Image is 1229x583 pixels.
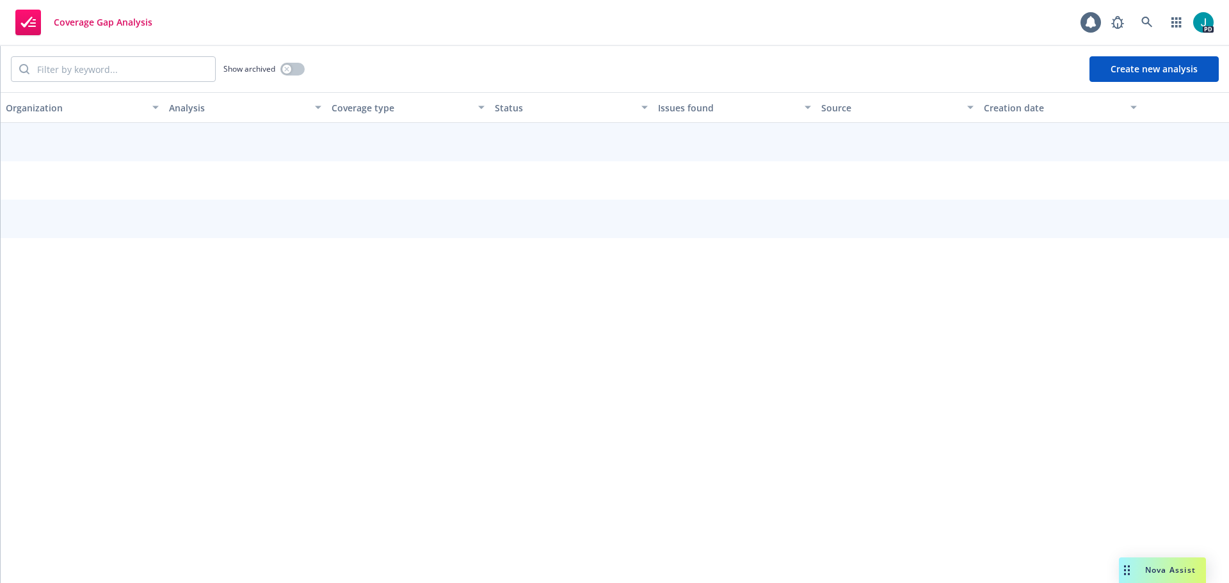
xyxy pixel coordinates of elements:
[1,92,164,123] button: Organization
[495,101,634,115] div: Status
[54,17,152,28] span: Coverage Gap Analysis
[6,101,145,115] div: Organization
[223,63,275,74] span: Show archived
[821,101,960,115] div: Source
[332,101,470,115] div: Coverage type
[816,92,979,123] button: Source
[29,57,215,81] input: Filter by keyword...
[169,101,308,115] div: Analysis
[979,92,1142,123] button: Creation date
[1089,56,1219,82] button: Create new analysis
[10,4,157,40] a: Coverage Gap Analysis
[658,101,797,115] div: Issues found
[1193,12,1214,33] img: photo
[1134,10,1160,35] a: Search
[19,64,29,74] svg: Search
[326,92,490,123] button: Coverage type
[164,92,327,123] button: Analysis
[653,92,816,123] button: Issues found
[984,101,1123,115] div: Creation date
[1119,557,1206,583] button: Nova Assist
[1164,10,1189,35] a: Switch app
[1119,557,1135,583] div: Drag to move
[490,92,653,123] button: Status
[1145,564,1196,575] span: Nova Assist
[1105,10,1130,35] a: Report a Bug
